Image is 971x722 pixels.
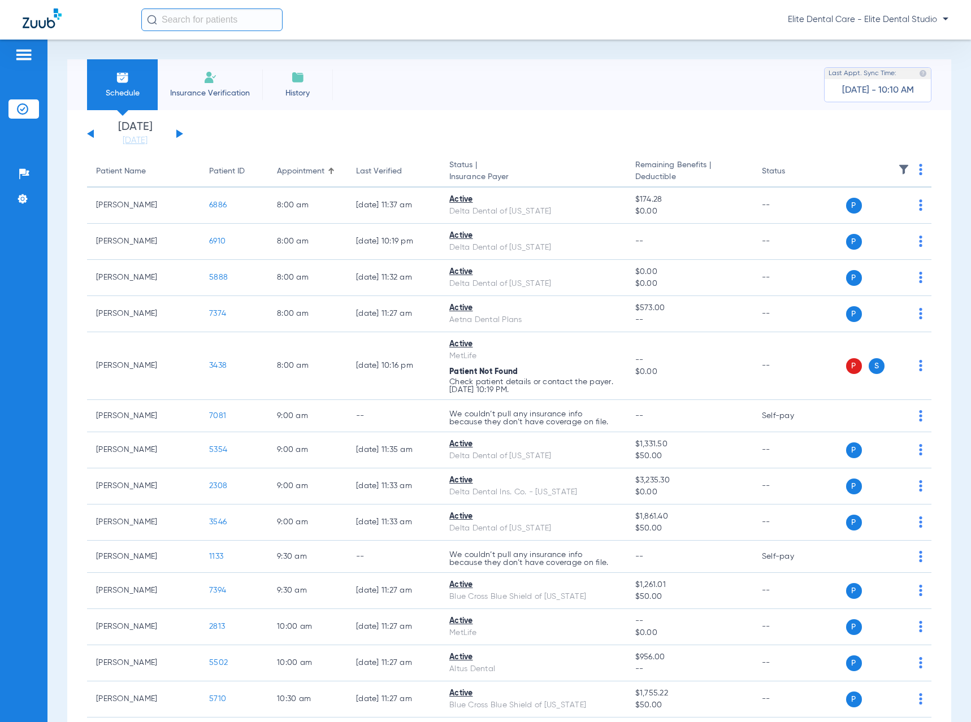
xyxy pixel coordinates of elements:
div: Active [449,230,617,242]
span: 2813 [209,623,225,630]
span: 7394 [209,586,226,594]
span: P [846,198,862,214]
td: [DATE] 11:35 AM [347,432,440,468]
td: 9:30 AM [268,541,347,573]
td: -- [753,296,829,332]
img: Zuub Logo [23,8,62,28]
td: -- [753,468,829,504]
span: -- [635,615,744,627]
span: 5710 [209,695,226,703]
div: Active [449,194,617,206]
span: P [846,479,862,494]
div: Active [449,688,617,699]
td: Self-pay [753,541,829,573]
span: Last Appt. Sync Time: [829,68,896,79]
span: P [846,442,862,458]
span: $50.00 [635,450,744,462]
span: -- [635,354,744,366]
img: group-dot-blue.svg [919,272,922,283]
img: Manual Insurance Verification [203,71,217,84]
img: group-dot-blue.svg [919,164,922,175]
span: 2308 [209,482,227,490]
span: Schedule [96,88,149,99]
td: Self-pay [753,400,829,432]
td: -- [753,332,829,400]
img: group-dot-blue.svg [919,410,922,421]
td: 8:00 AM [268,188,347,224]
li: [DATE] [101,121,169,146]
span: P [846,306,862,322]
span: $0.00 [635,366,744,378]
span: 1133 [209,553,223,560]
td: [PERSON_NAME] [87,504,200,541]
span: P [846,515,862,530]
span: [DATE] - 10:10 AM [842,85,914,96]
div: Delta Dental of [US_STATE] [449,523,617,534]
div: MetLife [449,350,617,362]
td: 10:00 AM [268,609,347,645]
div: Blue Cross Blue Shield of [US_STATE] [449,591,617,603]
span: $1,755.22 [635,688,744,699]
span: S [869,358,885,374]
img: group-dot-blue.svg [919,480,922,492]
span: $0.00 [635,206,744,218]
td: [DATE] 11:33 AM [347,504,440,541]
span: -- [635,663,744,675]
td: -- [753,224,829,260]
th: Status [753,156,829,188]
td: [PERSON_NAME] [87,224,200,260]
td: -- [753,260,829,296]
img: group-dot-blue.svg [919,444,922,455]
a: [DATE] [101,135,169,146]
td: [PERSON_NAME] [87,609,200,645]
td: -- [753,609,829,645]
th: Status | [440,156,626,188]
div: Active [449,438,617,450]
div: Active [449,651,617,663]
td: -- [753,432,829,468]
div: Blue Cross Blue Shield of [US_STATE] [449,699,617,711]
td: [DATE] 10:19 PM [347,224,440,260]
span: $0.00 [635,486,744,498]
td: 9:00 AM [268,504,347,541]
p: We couldn’t pull any insurance info because they don’t have coverage on file. [449,551,617,567]
img: Search Icon [147,15,157,25]
div: Active [449,338,617,350]
td: [DATE] 11:32 AM [347,260,440,296]
td: 8:00 AM [268,332,347,400]
iframe: Chat Widget [914,668,971,722]
span: -- [635,237,644,245]
span: -- [635,412,644,420]
span: $1,331.50 [635,438,744,450]
span: $50.00 [635,523,744,534]
div: Active [449,511,617,523]
td: [PERSON_NAME] [87,260,200,296]
span: Deductible [635,171,744,183]
span: -- [635,553,644,560]
div: Delta Dental of [US_STATE] [449,278,617,290]
span: Patient Not Found [449,368,518,376]
td: [PERSON_NAME] [87,541,200,573]
div: Active [449,266,617,278]
div: Delta Dental of [US_STATE] [449,450,617,462]
div: Last Verified [356,166,431,177]
div: Active [449,302,617,314]
img: hamburger-icon [15,48,33,62]
div: Delta Dental of [US_STATE] [449,242,617,254]
div: Active [449,475,617,486]
div: Patient ID [209,166,245,177]
img: group-dot-blue.svg [919,585,922,596]
span: $0.00 [635,266,744,278]
td: -- [347,541,440,573]
span: $956.00 [635,651,744,663]
span: P [846,234,862,250]
td: [DATE] 11:33 AM [347,468,440,504]
span: P [846,358,862,374]
td: 10:30 AM [268,681,347,717]
span: $3,235.30 [635,475,744,486]
div: Last Verified [356,166,402,177]
td: 8:00 AM [268,260,347,296]
td: -- [753,504,829,541]
span: P [846,619,862,635]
